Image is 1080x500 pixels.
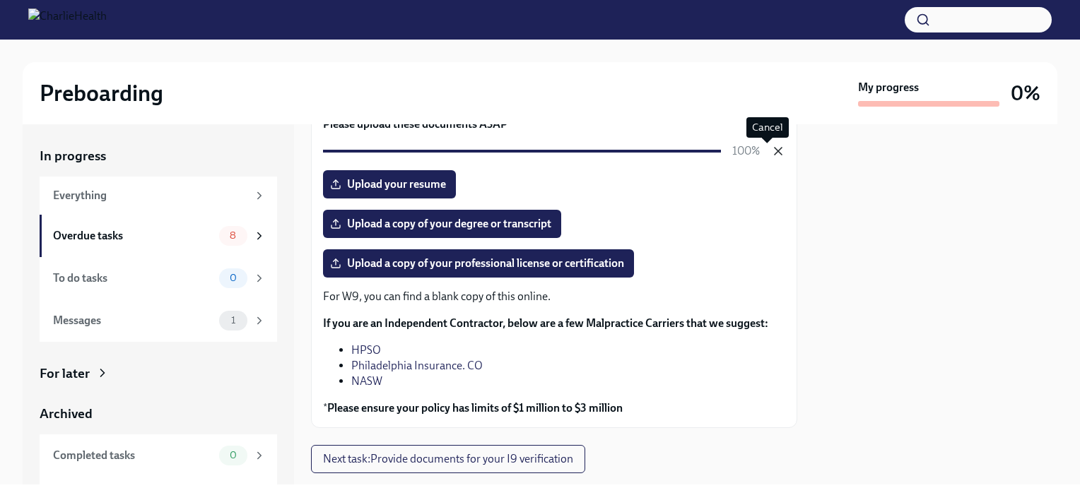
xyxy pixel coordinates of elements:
h3: 0% [1011,81,1040,106]
a: In progress [40,147,277,165]
a: For later [40,364,277,383]
strong: If you are an Independent Contractor, below are a few Malpractice Carriers that we suggest: [323,316,768,330]
a: Completed tasks0 [40,434,277,477]
div: Overdue tasks [53,228,213,244]
strong: My progress [858,80,919,95]
span: Upload your resume [333,177,446,191]
a: Overdue tasks8 [40,215,277,257]
img: CharlieHealth [28,8,107,31]
a: Everything [40,177,277,215]
button: Next task:Provide documents for your I9 verification [311,445,585,473]
a: Philadelphia Insurance. CO [351,359,483,372]
div: For later [40,364,90,383]
h2: Preboarding [40,79,163,107]
span: 0 [221,273,245,283]
a: HPSO [351,343,381,357]
a: Archived [40,405,277,423]
a: NASW [351,374,382,388]
label: Upload a copy of your professional license or certification [323,249,634,278]
strong: Please ensure your policy has limits of $1 million to $3 million [327,401,623,415]
label: Upload your resume [323,170,456,198]
a: Messages1 [40,299,277,342]
span: Next task : Provide documents for your I9 verification [323,452,573,466]
p: 100% [732,143,760,159]
div: Everything [53,188,247,203]
span: 0 [221,450,245,460]
a: To do tasks0 [40,257,277,299]
span: 1 [223,315,244,326]
span: Upload a copy of your professional license or certification [333,256,624,270]
div: Messages [53,313,213,328]
p: For W9, you can find a blank copy of this online. [323,289,785,304]
div: To do tasks [53,270,213,286]
label: Upload a copy of your degree or transcript [323,210,561,238]
span: Upload a copy of your degree or transcript [333,217,551,231]
div: Completed tasks [53,448,213,463]
span: 8 [221,230,245,241]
